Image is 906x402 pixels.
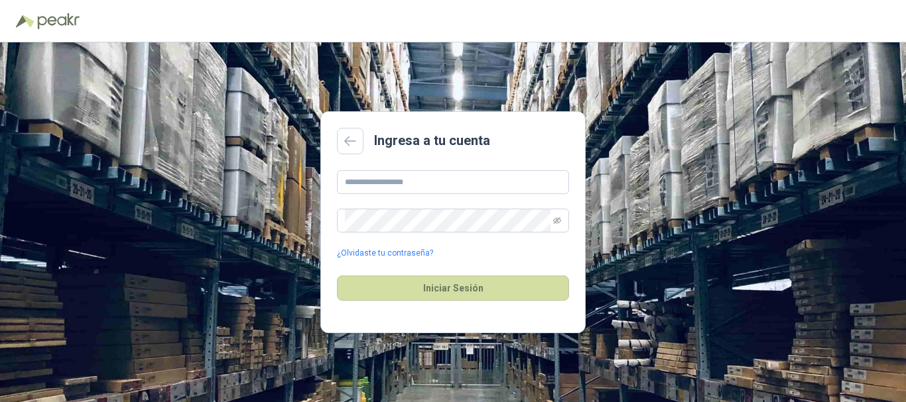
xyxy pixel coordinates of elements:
a: ¿Olvidaste tu contraseña? [337,247,433,260]
span: eye-invisible [553,217,561,225]
img: Peakr [37,13,80,29]
img: Logo [16,15,34,28]
h2: Ingresa a tu cuenta [374,130,490,151]
button: Iniciar Sesión [337,276,569,301]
